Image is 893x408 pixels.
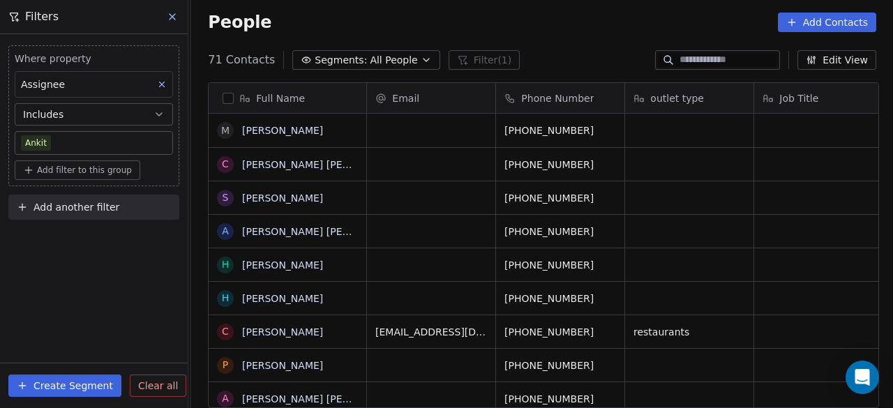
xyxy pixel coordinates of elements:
[504,292,616,305] span: [PHONE_NUMBER]
[846,361,879,394] div: Open Intercom Messenger
[504,392,616,406] span: [PHONE_NUMBER]
[208,12,271,33] span: People
[449,50,520,70] button: Filter(1)
[504,225,616,239] span: [PHONE_NUMBER]
[256,91,305,105] span: Full Name
[521,91,594,105] span: Phone Number
[242,259,323,271] a: [PERSON_NAME]
[797,50,876,70] button: Edit View
[223,391,230,406] div: A
[221,123,230,138] div: M
[367,83,495,113] div: Email
[633,325,745,339] span: restaurants
[779,91,818,105] span: Job Title
[504,325,616,339] span: [PHONE_NUMBER]
[242,393,407,405] a: [PERSON_NAME] [PERSON_NAME]
[375,325,487,339] span: [EMAIL_ADDRESS][DOMAIN_NAME]
[242,226,407,237] a: [PERSON_NAME] [PERSON_NAME]
[223,190,229,205] div: S
[208,52,275,68] span: 71 Contacts
[504,191,616,205] span: [PHONE_NUMBER]
[370,53,417,68] span: All People
[650,91,704,105] span: outlet type
[242,192,323,204] a: [PERSON_NAME]
[504,123,616,137] span: [PHONE_NUMBER]
[625,83,753,113] div: outlet type
[209,83,366,113] div: Full Name
[223,224,230,239] div: A
[504,258,616,272] span: [PHONE_NUMBER]
[222,157,229,172] div: C
[778,13,876,32] button: Add Contacts
[242,293,323,304] a: [PERSON_NAME]
[315,53,367,68] span: Segments:
[496,83,624,113] div: Phone Number
[222,291,230,305] div: H
[392,91,419,105] span: Email
[504,358,616,372] span: [PHONE_NUMBER]
[242,159,407,170] a: [PERSON_NAME] [PERSON_NAME]
[222,257,230,272] div: H
[242,326,323,338] a: [PERSON_NAME]
[242,360,323,371] a: [PERSON_NAME]
[242,125,323,136] a: [PERSON_NAME]
[504,158,616,172] span: [PHONE_NUMBER]
[223,358,228,372] div: P
[222,324,229,339] div: C
[754,83,883,113] div: Job Title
